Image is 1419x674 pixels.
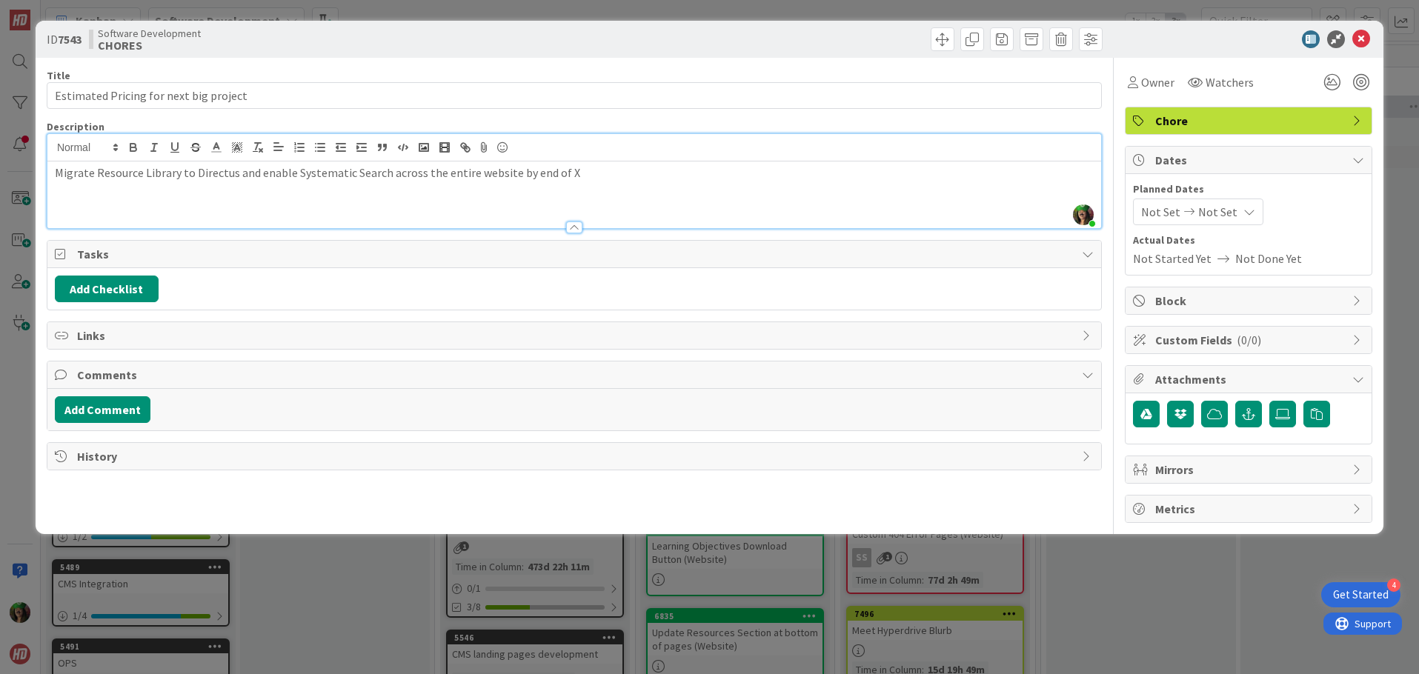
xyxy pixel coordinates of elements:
span: Planned Dates [1133,181,1364,197]
span: Description [47,120,104,133]
span: Owner [1141,73,1174,91]
div: Get Started [1333,587,1389,602]
span: Custom Fields [1155,331,1345,349]
button: Add Checklist [55,276,159,302]
b: CHORES [98,39,201,51]
span: Mirrors [1155,461,1345,478]
button: Add Comment [55,396,150,423]
input: type card name here... [47,82,1102,109]
p: Migrate Resource Library to Directus and enable Systematic Search across the entire website by en... [55,164,1094,181]
span: Dates [1155,151,1345,169]
span: Not Set [1198,203,1237,221]
span: Software Development [98,27,201,39]
span: Actual Dates [1133,233,1364,248]
label: Title [47,69,70,82]
span: ( 0/0 ) [1237,333,1261,347]
span: Block [1155,292,1345,310]
span: Metrics [1155,500,1345,518]
span: History [77,447,1074,465]
span: Not Set [1141,203,1180,221]
span: Comments [77,366,1074,384]
span: Tasks [77,245,1074,263]
span: Links [77,327,1074,344]
span: Chore [1155,112,1345,130]
div: 4 [1387,578,1400,592]
div: Open Get Started checklist, remaining modules: 4 [1321,582,1400,607]
span: ID [47,30,82,48]
img: zMbp8UmSkcuFrGHA6WMwLokxENeDinhm.jpg [1073,204,1094,225]
span: Not Done Yet [1235,250,1302,267]
span: Attachments [1155,370,1345,388]
span: Watchers [1206,73,1254,91]
b: 7543 [58,32,82,47]
span: Not Started Yet [1133,250,1212,267]
span: Support [31,2,67,20]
